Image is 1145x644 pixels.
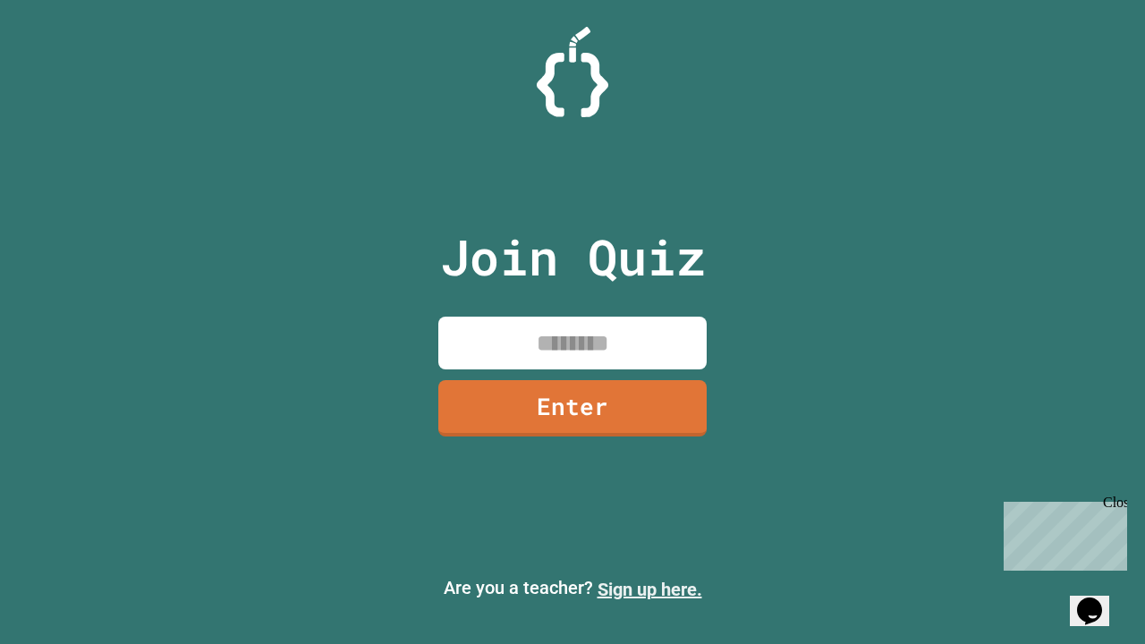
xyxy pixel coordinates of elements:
iframe: chat widget [1070,572,1127,626]
p: Are you a teacher? [14,574,1131,603]
a: Enter [438,380,707,436]
div: Chat with us now!Close [7,7,123,114]
img: Logo.svg [537,27,608,117]
iframe: chat widget [997,495,1127,571]
a: Sign up here. [598,579,702,600]
p: Join Quiz [440,220,706,294]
